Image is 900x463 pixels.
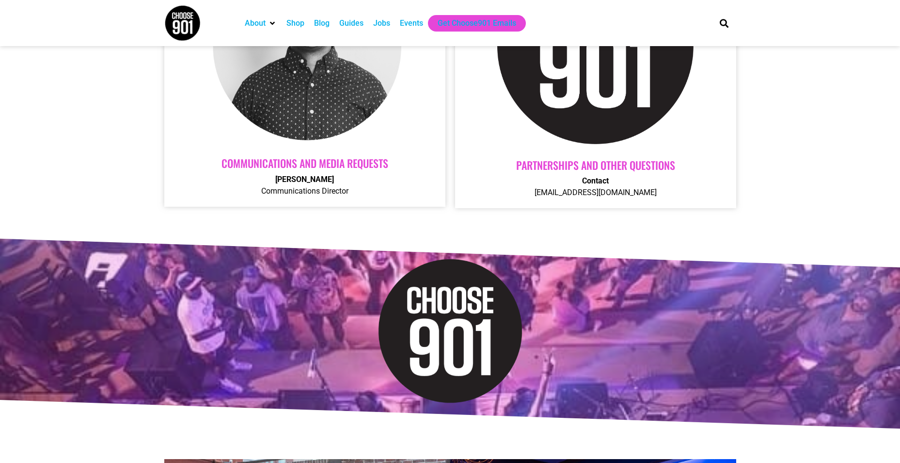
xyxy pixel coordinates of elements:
[465,175,726,198] p: [EMAIL_ADDRESS][DOMAIN_NAME]
[275,175,334,184] strong: [PERSON_NAME]
[373,17,390,29] a: Jobs
[516,157,675,173] a: Partnerships AND OTHER QUESTIONS
[378,258,523,404] img: Choose 901 logo in black and white for contact purposes.
[438,17,516,29] a: Get Choose901 Emails
[582,176,609,185] strong: Contact
[245,17,266,29] a: About
[716,15,732,31] div: Search
[339,17,363,29] a: Guides
[400,17,423,29] a: Events
[314,17,330,29] a: Blog
[286,17,304,29] a: Shop
[240,15,703,32] nav: Main nav
[240,15,282,32] div: About
[174,174,436,197] p: Communications Director
[221,155,388,171] a: Communications and Media Requests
